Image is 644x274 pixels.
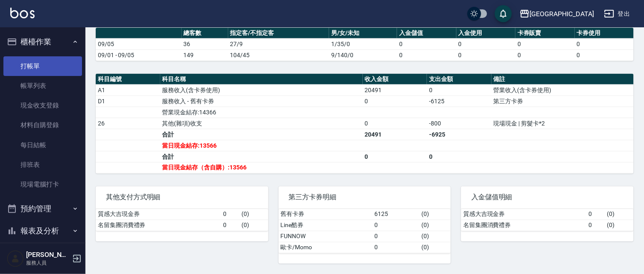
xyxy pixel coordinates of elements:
[363,129,427,140] td: 20491
[363,151,427,162] td: 0
[587,220,605,231] td: 0
[221,209,239,220] td: 0
[491,118,634,129] td: 現場現金 | 剪髮卡*2
[420,209,451,220] td: ( 0 )
[96,209,221,220] td: 質感大吉現金券
[26,259,70,267] p: 服務人員
[96,74,160,85] th: 科目編號
[373,209,420,220] td: 6125
[471,193,623,202] span: 入金儲值明細
[373,220,420,231] td: 0
[279,209,451,254] table: a dense table
[3,220,82,242] button: 報表及分析
[491,96,634,107] td: 第三方卡券
[427,96,491,107] td: -6125
[515,38,574,50] td: 0
[515,50,574,61] td: 0
[329,50,397,61] td: 9/140/0
[160,118,363,129] td: 其他(雜項)收支
[329,28,397,39] th: 男/女/未知
[575,28,634,39] th: 卡券使用
[7,250,24,267] img: Person
[96,85,160,96] td: A1
[96,38,182,50] td: 09/05
[96,28,634,61] table: a dense table
[3,155,82,175] a: 排班表
[228,28,329,39] th: 指定客/不指定客
[605,209,634,220] td: ( 0 )
[228,50,329,61] td: 104/45
[456,38,515,50] td: 0
[363,118,427,129] td: 0
[3,135,82,155] a: 每日結帳
[420,231,451,242] td: ( 0 )
[530,9,594,19] div: [GEOGRAPHIC_DATA]
[96,118,160,129] td: 26
[427,118,491,129] td: -800
[182,28,228,39] th: 總客數
[106,193,258,202] span: 其他支付方式明細
[3,76,82,96] a: 帳單列表
[397,28,456,39] th: 入金儲值
[427,129,491,140] td: -6925
[160,129,363,140] td: 合計
[239,209,268,220] td: ( 0 )
[96,74,634,174] table: a dense table
[461,209,586,220] td: 質感大吉現金券
[3,96,82,115] a: 現金收支登錄
[427,85,491,96] td: 0
[160,85,363,96] td: 服務收入(含卡券使用)
[26,251,70,259] h5: [PERSON_NAME]
[605,220,634,231] td: ( 0 )
[96,220,221,231] td: 名留集團消費禮券
[279,220,373,231] td: Line酷券
[96,50,182,61] td: 09/01 - 09/05
[3,115,82,135] a: 材料自購登錄
[160,96,363,107] td: 服務收入 - 舊有卡券
[160,140,363,151] td: 當日現金結存:13566
[3,175,82,194] a: 現場電腦打卡
[461,220,586,231] td: 名留集團消費禮券
[363,85,427,96] td: 20491
[239,220,268,231] td: ( 0 )
[279,209,373,220] td: 舊有卡券
[160,74,363,85] th: 科目名稱
[363,74,427,85] th: 收入金額
[182,38,228,50] td: 36
[420,220,451,231] td: ( 0 )
[3,31,82,53] button: 櫃檯作業
[427,151,491,162] td: 0
[587,209,605,220] td: 0
[515,28,574,39] th: 卡券販賣
[575,50,634,61] td: 0
[461,209,634,231] table: a dense table
[228,38,329,50] td: 27/9
[289,193,441,202] span: 第三方卡券明細
[96,209,268,231] table: a dense table
[3,198,82,220] button: 預約管理
[491,74,634,85] th: 備註
[96,96,160,107] td: D1
[221,220,239,231] td: 0
[491,85,634,96] td: 營業收入(含卡券使用)
[456,28,515,39] th: 入金使用
[3,56,82,76] a: 打帳單
[182,50,228,61] td: 149
[456,50,515,61] td: 0
[160,162,363,173] td: 當日現金結存（含自購）:13566
[329,38,397,50] td: 1/35/0
[495,5,512,22] button: save
[279,231,373,242] td: FUNNOW
[373,231,420,242] td: 0
[397,38,456,50] td: 0
[160,151,363,162] td: 合計
[516,5,597,23] button: [GEOGRAPHIC_DATA]
[420,242,451,253] td: ( 0 )
[363,96,427,107] td: 0
[373,242,420,253] td: 0
[397,50,456,61] td: 0
[575,38,634,50] td: 0
[279,242,373,253] td: 歐卡/Momo
[160,107,363,118] td: 營業現金結存:14366
[427,74,491,85] th: 支出金額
